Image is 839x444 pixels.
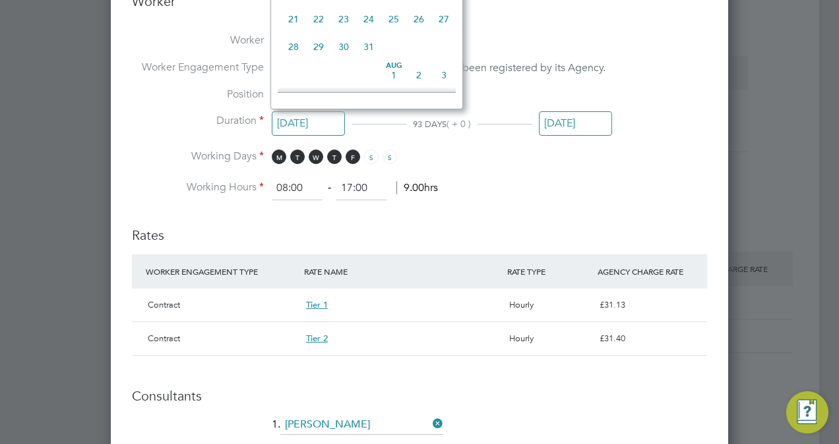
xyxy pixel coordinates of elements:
div: Contract [142,327,301,350]
span: 26 [406,7,431,32]
input: 17:00 [336,177,387,200]
span: W [309,150,323,164]
div: RATE TYPE [504,260,594,283]
span: 27 [431,7,456,32]
label: Duration [132,114,264,128]
div: Contract [142,294,301,316]
span: 2 [406,63,431,88]
label: Working Days [132,150,264,163]
span: F [346,150,360,164]
span: S [364,150,379,164]
span: T [290,150,305,164]
span: ‐ [325,181,334,194]
div: £31.40 [594,327,707,350]
span: 22 [306,7,331,32]
div: RATE NAME [301,260,504,283]
span: 1 [381,63,406,88]
h3: Rates [132,213,707,244]
span: M [272,150,286,164]
button: Engage Resource Center [786,391,828,433]
span: T [327,150,342,164]
span: 3 [431,63,456,88]
span: 31 [356,34,381,59]
h3: Consultants [132,387,707,404]
span: S [383,150,397,164]
span: Tier 2 [306,333,328,344]
span: 28 [281,34,306,59]
span: 30 [331,34,356,59]
span: 21 [281,7,306,32]
span: ( + 0 ) [447,118,471,130]
span: 93 DAYS [413,119,447,130]
span: 23 [331,7,356,32]
label: Position [132,88,264,101]
label: Worker Engagement Type [132,61,264,74]
label: Worker [132,34,264,47]
span: 29 [306,34,331,59]
div: Hourly [504,327,594,350]
span: 9.00hrs [396,181,438,194]
input: Select one [272,111,345,136]
span: 24 [356,7,381,32]
span: Aug [381,63,406,69]
div: WORKER ENGAGEMENT TYPE [142,260,301,283]
div: £31.13 [594,294,707,316]
label: Working Hours [132,180,264,194]
span: 25 [381,7,406,32]
div: Hourly [504,294,594,316]
input: Select one [539,111,612,136]
input: 08:00 [272,177,323,200]
div: AGENCY CHARGE RATE [594,260,707,283]
input: Search for... [280,415,443,435]
span: Tier 1 [306,299,328,310]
